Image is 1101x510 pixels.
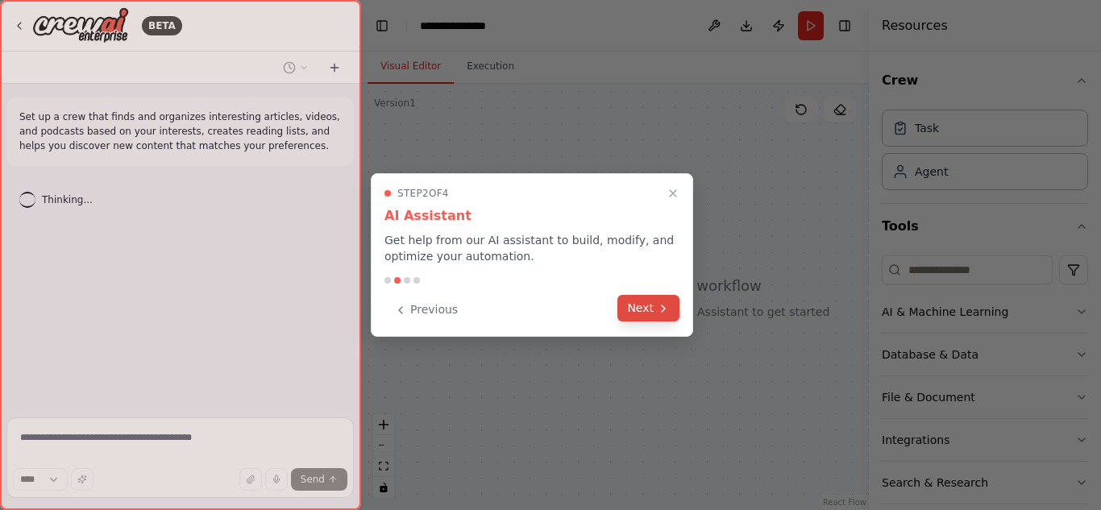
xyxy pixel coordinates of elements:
button: Hide left sidebar [371,15,393,37]
button: Next [617,295,679,321]
button: Previous [384,296,467,323]
span: Step 2 of 4 [397,187,449,200]
button: Close walkthrough [663,184,683,203]
h3: AI Assistant [384,206,679,226]
p: Get help from our AI assistant to build, modify, and optimize your automation. [384,232,679,264]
